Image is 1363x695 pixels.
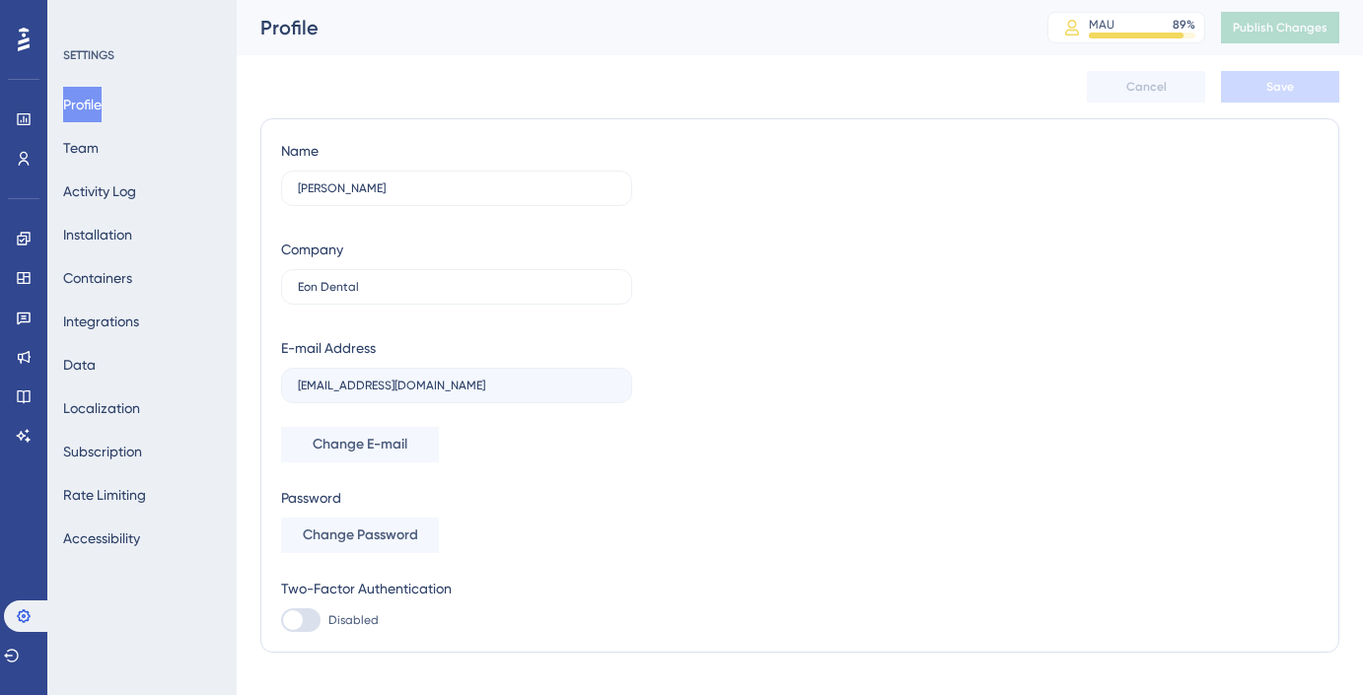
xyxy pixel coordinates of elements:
span: Change E-mail [313,433,407,456]
input: E-mail Address [298,379,615,392]
div: Company [281,238,343,261]
span: Save [1266,79,1294,95]
span: Publish Changes [1233,20,1327,35]
div: SETTINGS [63,47,223,63]
button: Activity Log [63,174,136,209]
button: Data [63,347,96,382]
button: Localization [63,390,140,426]
button: Profile [63,87,102,122]
button: Publish Changes [1221,12,1339,43]
div: E-mail Address [281,336,376,360]
button: Containers [63,260,132,296]
button: Save [1221,71,1339,103]
span: Change Password [303,523,418,547]
input: Company Name [298,280,615,294]
span: Cancel [1126,79,1167,95]
input: Name Surname [298,181,615,195]
div: Two-Factor Authentication [281,577,632,600]
div: Password [281,486,632,510]
button: Cancel [1087,71,1205,103]
button: Installation [63,217,132,252]
button: Subscription [63,434,142,469]
button: Rate Limiting [63,477,146,513]
button: Change E-mail [281,427,439,462]
button: Accessibility [63,521,140,556]
span: Disabled [328,612,379,628]
button: Change Password [281,518,439,553]
button: Integrations [63,304,139,339]
div: 89 % [1173,17,1195,33]
div: Name [281,139,319,163]
div: MAU [1089,17,1114,33]
div: Profile [260,14,998,41]
button: Team [63,130,99,166]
